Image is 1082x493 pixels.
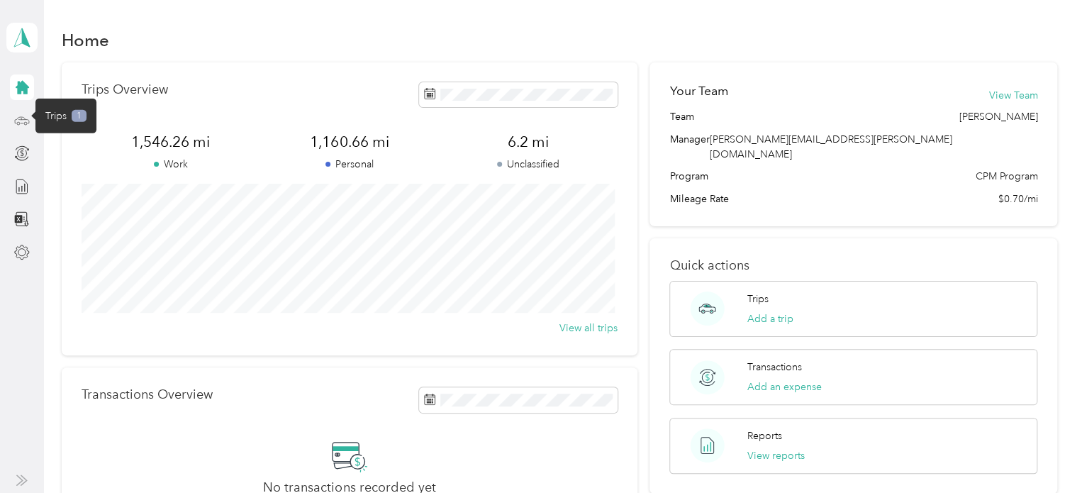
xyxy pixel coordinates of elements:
[747,380,822,394] button: Add an expense
[82,157,260,172] p: Work
[669,258,1037,273] p: Quick actions
[998,192,1037,206] span: $0.70/mi
[82,387,213,402] p: Transactions Overview
[669,169,708,184] span: Program
[559,321,618,336] button: View all trips
[82,82,168,97] p: Trips Overview
[1003,414,1082,493] iframe: Everlance-gr Chat Button Frame
[747,292,769,306] p: Trips
[669,132,709,162] span: Manager
[669,192,728,206] span: Mileage Rate
[260,132,439,152] span: 1,160.66 mi
[709,133,952,160] span: [PERSON_NAME][EMAIL_ADDRESS][PERSON_NAME][DOMAIN_NAME]
[747,448,805,463] button: View reports
[82,132,260,152] span: 1,546.26 mi
[747,360,802,375] p: Transactions
[747,311,793,326] button: Add a trip
[260,157,439,172] p: Personal
[45,109,67,123] span: Trips
[669,82,727,100] h2: Your Team
[959,109,1037,124] span: [PERSON_NAME]
[975,169,1037,184] span: CPM Program
[62,33,109,48] h1: Home
[669,109,693,124] span: Team
[747,428,782,443] p: Reports
[72,110,87,123] span: 1
[439,132,618,152] span: 6.2 mi
[988,88,1037,103] button: View Team
[439,157,618,172] p: Unclassified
